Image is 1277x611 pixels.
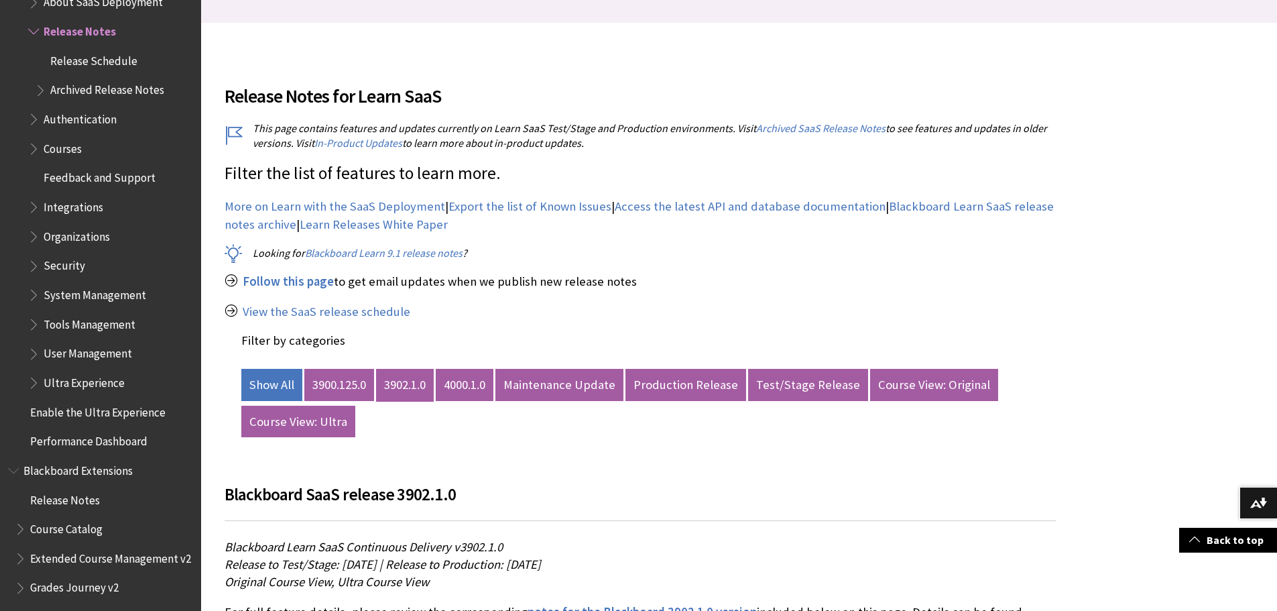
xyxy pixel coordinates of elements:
p: Looking for ? [225,245,1056,260]
a: More on Learn with the SaaS Deployment [225,199,445,215]
a: View the SaaS release schedule [243,304,410,320]
p: Filter the list of features to learn more. [225,162,1056,186]
a: Blackboard Learn SaaS release notes archive [225,199,1054,232]
a: Show All [241,369,302,401]
a: Course View: Original [870,369,998,401]
p: This page contains features and updates currently on Learn SaaS Test/Stage and Production environ... [225,121,1056,151]
a: Test/Stage Release [748,369,868,401]
a: In-Product Updates [314,136,402,150]
a: Learn Releases White Paper [300,217,448,233]
span: Authentication [44,108,117,126]
a: Follow this page [243,274,334,290]
span: Release to Test/Stage: [DATE] | Release to Production: [DATE] [225,557,541,572]
a: Production Release [625,369,746,401]
span: Feedback and Support [44,167,156,185]
span: Security [44,255,85,273]
h2: Release Notes for Learn SaaS [225,66,1056,110]
span: Grades Journey v2 [30,577,119,595]
p: | | | | [225,198,1056,233]
span: Original Course View, Ultra Course View [225,574,429,590]
a: Maintenance Update [495,369,623,401]
span: Extended Course Management v2 [30,547,191,565]
span: User Management [44,343,132,361]
a: Back to top [1179,528,1277,553]
a: 3902.1.0 [376,369,434,401]
span: Blackboard SaaS release 3902.1.0 [225,484,456,505]
span: Performance Dashboard [30,430,147,448]
span: Integrations [44,196,103,214]
span: Ultra Experience [44,372,125,390]
span: System Management [44,284,146,302]
a: 4000.1.0 [436,369,493,401]
span: Release Notes [30,489,100,507]
a: Course View: Ultra [241,406,355,438]
span: Course Catalog [30,518,103,536]
span: Enable the Ultra Experience [30,401,166,419]
span: Follow this page [243,274,334,289]
p: to get email updates when we publish new release notes [225,273,1056,290]
span: Archived Release Notes [50,79,164,97]
span: Tools Management [44,313,135,331]
span: Release Notes [44,20,116,38]
a: 3900.125.0 [304,369,374,401]
span: Organizations [44,225,110,243]
label: Filter by categories [241,333,345,348]
span: Blackboard Extensions [23,459,133,478]
a: Export the list of Known Issues [448,199,611,215]
span: Blackboard Learn SaaS Continuous Delivery v3902.1.0 [225,539,503,555]
a: Archived SaaS Release Notes [756,121,886,135]
a: Access the latest API and database documentation [615,199,886,215]
span: Release Schedule [50,50,137,68]
a: Blackboard Learn 9.1 release notes [305,246,463,260]
span: Courses [44,137,82,156]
